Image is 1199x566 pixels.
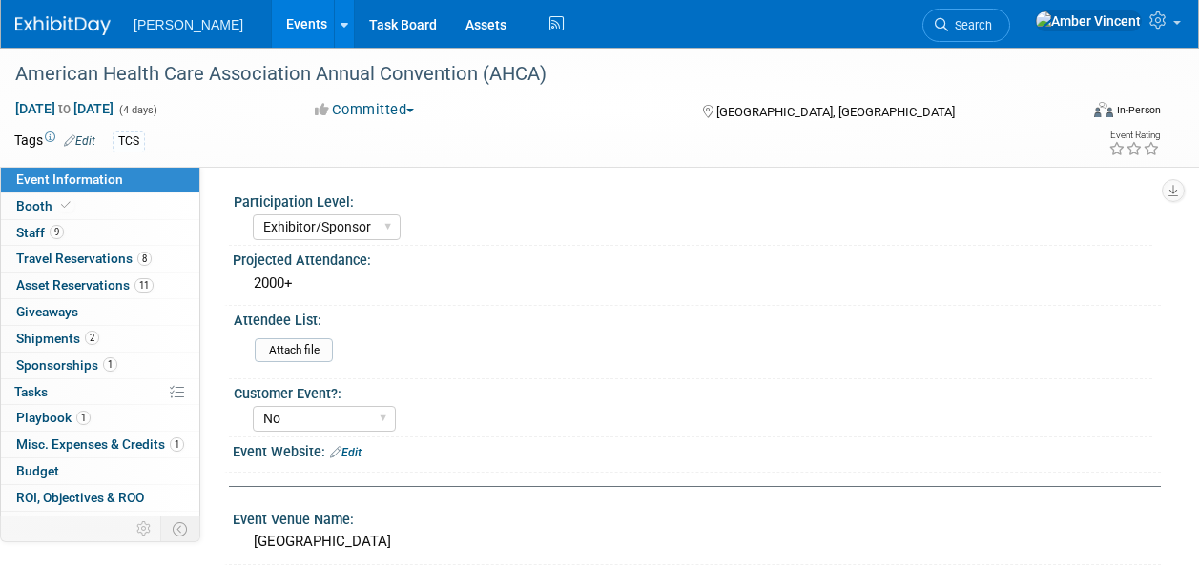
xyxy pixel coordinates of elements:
[16,225,64,240] span: Staff
[1,193,199,219] a: Booth
[16,304,78,319] span: Giveaways
[233,437,1161,462] div: Event Website:
[16,331,99,346] span: Shipments
[1116,103,1161,117] div: In-Person
[1035,10,1142,31] img: Amber Vincent
[137,252,152,266] span: 8
[15,16,111,35] img: ExhibitDay
[16,490,144,505] span: ROI, Objectives & ROO
[1,512,199,537] a: Attachments9
[85,331,99,345] span: 2
[1,432,199,457] a: Misc. Expenses & Credits1
[994,99,1161,128] div: Event Format
[16,251,152,266] span: Travel Reservations
[161,516,200,541] td: Toggle Event Tabs
[128,516,161,541] td: Personalize Event Tab Strip
[1,353,199,378] a: Sponsorships1
[16,436,184,452] span: Misc. Expenses & Credits
[134,17,243,32] span: [PERSON_NAME]
[16,410,91,425] span: Playbook
[234,188,1152,212] div: Participation Level:
[117,104,157,116] span: (4 days)
[922,9,1010,42] a: Search
[1,299,199,325] a: Giveaways
[1108,131,1160,140] div: Event Rating
[9,57,1063,91] div: American Health Care Association Annual Convention (AHCA)
[233,505,1161,529] div: Event Venue Name:
[76,411,91,425] span: 1
[1,220,199,246] a: Staff9
[716,105,955,119] span: [GEOGRAPHIC_DATA], [GEOGRAPHIC_DATA]
[14,384,48,399] span: Tasks
[1,273,199,298] a: Asset Reservations11
[1,326,199,352] a: Shipments2
[16,357,117,373] span: Sponsorships
[134,278,154,293] span: 11
[1,246,199,272] a: Travel Reservations8
[14,100,114,117] span: [DATE] [DATE]
[1,485,199,511] a: ROI, Objectives & ROO
[1094,102,1113,117] img: Format-Inperson.png
[1,458,199,484] a: Budget
[97,516,112,531] span: 9
[1,167,199,192] a: Event Information
[330,446,362,459] a: Edit
[50,225,64,239] span: 9
[247,527,1147,556] div: [GEOGRAPHIC_DATA]
[64,134,95,148] a: Edit
[16,172,123,187] span: Event Information
[247,269,1147,298] div: 2000+
[16,463,59,478] span: Budget
[113,131,145,152] div: TCS
[16,516,112,532] span: Attachments
[55,101,73,116] span: to
[14,131,95,152] td: Tags
[948,18,992,32] span: Search
[170,437,184,452] span: 1
[16,277,154,293] span: Asset Reservations
[1,405,199,431] a: Playbook1
[103,357,117,372] span: 1
[308,100,422,120] button: Committed
[234,379,1152,403] div: Customer Event?:
[1,379,199,405] a: Tasks
[233,246,1161,270] div: Projected Attendance:
[16,198,74,213] span: Booth
[61,200,71,211] i: Booth reservation complete
[234,306,1152,330] div: Attendee List:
